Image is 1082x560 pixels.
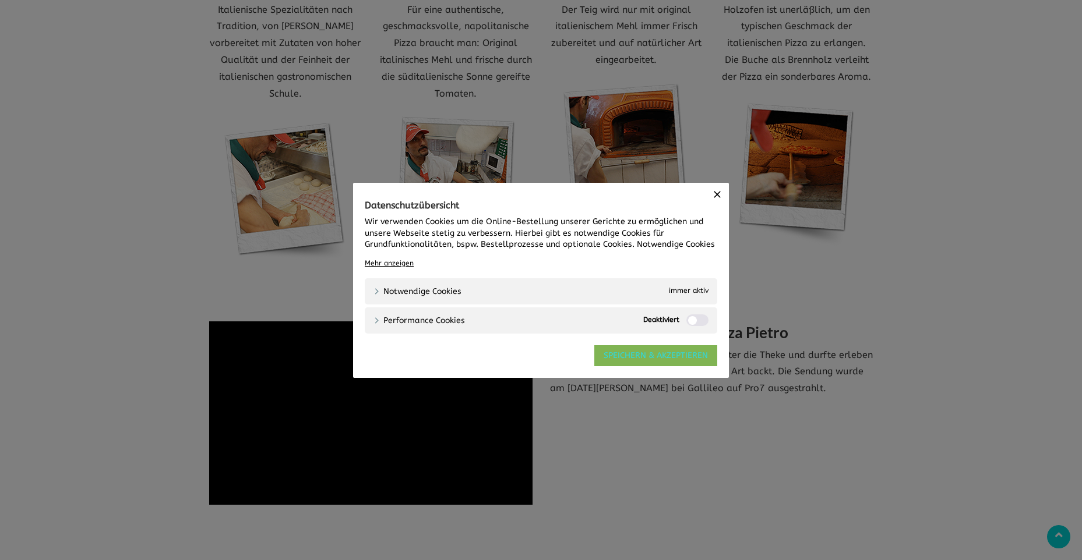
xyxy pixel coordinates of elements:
[365,216,717,261] div: Wir verwenden Cookies um die Online-Bestellung unserer Gerichte zu ermöglichen und unsere Webseit...
[365,258,414,268] a: Mehr anzeigen
[373,285,461,297] a: Notwendige Cookies
[365,200,717,210] h4: Datenschutzübersicht
[373,314,465,327] a: Performance Cookies
[669,285,709,297] span: immer aktiv
[594,345,717,366] a: SPEICHERN & AKZEPTIEREN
